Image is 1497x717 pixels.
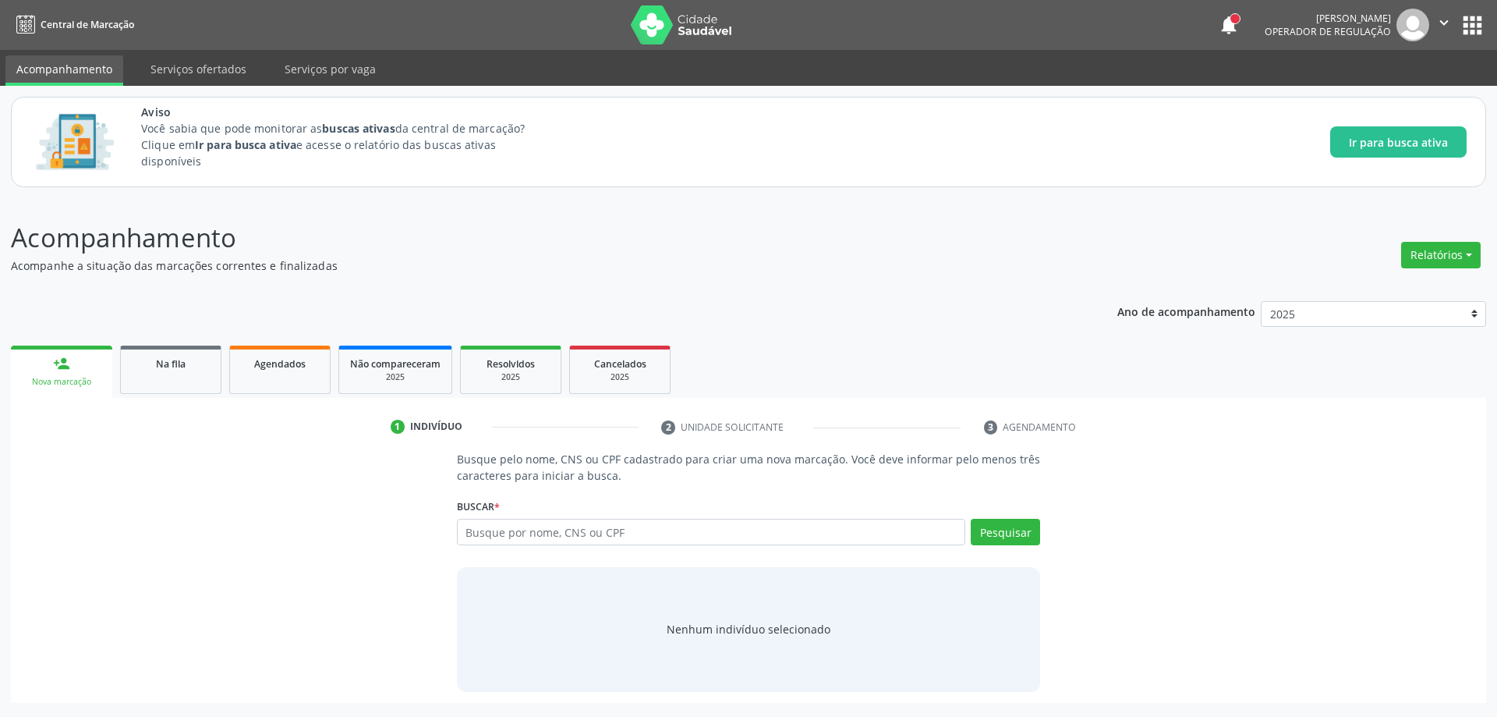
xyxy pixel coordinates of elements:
div: Nova marcação [22,376,101,388]
a: Central de Marcação [11,12,134,37]
span: Central de Marcação [41,18,134,31]
i:  [1435,14,1453,31]
strong: buscas ativas [322,121,395,136]
a: Serviços por vaga [274,55,387,83]
p: Acompanhe a situação das marcações correntes e finalizadas [11,257,1043,274]
div: 2025 [581,371,659,383]
img: img [1396,9,1429,41]
a: Serviços ofertados [140,55,257,83]
label: Buscar [457,495,500,519]
span: Agendados [254,357,306,371]
strong: Ir para busca ativa [195,137,296,152]
p: Ano de acompanhamento [1117,301,1255,321]
p: Acompanhamento [11,218,1043,257]
button: apps [1459,12,1486,39]
span: Não compareceram [350,357,441,371]
div: Nenhum indivíduo selecionado [667,621,830,637]
span: Ir para busca ativa [1349,134,1448,151]
span: Resolvidos [487,357,535,371]
div: 1 [391,420,405,434]
span: Na fila [156,357,186,371]
p: Busque pelo nome, CNS ou CPF cadastrado para criar uma nova marcação. Você deve informar pelo men... [457,451,1041,484]
button: Pesquisar [971,519,1040,545]
div: person_add [53,355,70,372]
div: [PERSON_NAME] [1265,12,1391,25]
button: Ir para busca ativa [1330,126,1467,158]
img: Imagem de CalloutCard [30,107,119,177]
span: Cancelados [594,357,646,371]
div: Indivíduo [410,420,462,434]
div: 2025 [472,371,550,383]
button:  [1429,9,1459,41]
span: Operador de regulação [1265,25,1391,38]
input: Busque por nome, CNS ou CPF [457,519,966,545]
button: Relatórios [1401,242,1481,268]
div: 2025 [350,371,441,383]
span: Aviso [141,104,554,120]
button: notifications [1218,14,1240,36]
p: Você sabia que pode monitorar as da central de marcação? Clique em e acesse o relatório das busca... [141,120,554,169]
a: Acompanhamento [5,55,123,86]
